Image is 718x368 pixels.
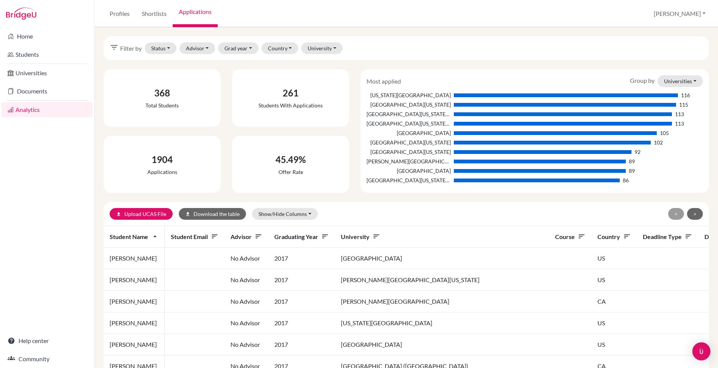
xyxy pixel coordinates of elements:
td: [PERSON_NAME] [104,269,165,291]
span: Deadline type [643,233,692,240]
td: No Advisor [224,248,268,269]
div: [GEOGRAPHIC_DATA][US_STATE] [367,138,451,146]
div: Students with applications [258,101,323,109]
td: US [591,269,637,291]
a: Home [2,29,93,44]
i: sort [211,233,218,240]
td: 2017 [268,334,335,356]
i: arrow_drop_up [151,233,159,240]
span: Country [597,233,631,240]
td: CA [591,291,637,312]
td: [GEOGRAPHIC_DATA] [335,334,549,356]
div: Open Intercom Messenger [692,342,710,360]
button: University [301,42,343,54]
i: sort [623,233,631,240]
td: [PERSON_NAME] [104,334,165,356]
span: University [341,233,380,240]
div: 115 [679,101,688,109]
div: 261 [258,86,323,100]
div: 116 [681,91,690,99]
i: sort [578,233,585,240]
div: 89 [629,167,635,175]
span: Advisor [231,233,262,240]
td: [GEOGRAPHIC_DATA] [335,248,549,269]
td: [US_STATE][GEOGRAPHIC_DATA] [335,312,549,334]
button: Status [145,42,176,54]
i: upload [116,211,121,217]
div: 92 [634,148,641,156]
td: 2017 [268,291,335,312]
div: [GEOGRAPHIC_DATA][US_STATE], [GEOGRAPHIC_DATA] [367,110,451,118]
td: 2017 [268,312,335,334]
button: Grad year [218,42,258,54]
i: filter_list [110,43,119,52]
a: Documents [2,84,93,99]
td: 2017 [268,269,335,291]
div: Offer rate [275,168,306,176]
a: Universities [2,65,93,81]
td: No Advisor [224,334,268,356]
div: [GEOGRAPHIC_DATA][US_STATE] [367,148,451,156]
i: sort [373,233,380,240]
div: 86 [623,176,629,184]
div: [GEOGRAPHIC_DATA][US_STATE], [GEOGRAPHIC_DATA] [367,120,451,127]
td: No Advisor [224,291,268,312]
td: [PERSON_NAME][GEOGRAPHIC_DATA] [335,291,549,312]
button: Show/Hide Columns [252,208,318,220]
div: 89 [629,157,635,165]
img: Bridge-U [6,8,36,20]
div: Most applied [361,77,407,86]
i: sort [255,233,262,240]
td: US [591,334,637,356]
button: Advisor [179,42,215,54]
div: [GEOGRAPHIC_DATA] [367,167,451,175]
span: Course [555,233,585,240]
i: download [185,211,190,217]
button: > [687,208,703,220]
div: Group by [624,75,709,87]
button: [PERSON_NAME] [650,6,709,21]
i: sort [685,233,692,240]
div: [GEOGRAPHIC_DATA][US_STATE], [GEOGRAPHIC_DATA][PERSON_NAME] [367,176,451,184]
div: [US_STATE][GEOGRAPHIC_DATA] [367,91,451,99]
div: [PERSON_NAME][GEOGRAPHIC_DATA][US_STATE] [367,157,451,165]
td: US [591,248,637,269]
div: Applications [147,168,177,176]
div: 1904 [147,153,177,166]
a: Analytics [2,102,93,117]
button: < [668,208,684,220]
span: Graduating year [274,233,329,240]
td: [PERSON_NAME] [104,248,165,269]
td: No Advisor [224,312,268,334]
td: [PERSON_NAME] [104,291,165,312]
td: No Advisor [224,269,268,291]
a: Students [2,47,93,62]
div: [GEOGRAPHIC_DATA][US_STATE] [367,101,451,109]
div: 105 [660,129,669,137]
td: [PERSON_NAME][GEOGRAPHIC_DATA][US_STATE] [335,269,549,291]
div: Total students [145,101,179,109]
div: [GEOGRAPHIC_DATA] [367,129,451,137]
i: sort [321,233,329,240]
div: 102 [654,138,663,146]
div: 113 [675,110,684,118]
td: 2017 [268,248,335,269]
div: 45.49% [275,153,306,166]
div: 368 [145,86,179,100]
span: Filter by [120,44,142,53]
button: Country [262,42,299,54]
button: downloadDownload the table [179,208,246,220]
td: [PERSON_NAME] [104,312,165,334]
a: Help center [2,333,93,348]
span: Student name [110,233,159,240]
td: US [591,312,637,334]
button: Universities [658,75,703,87]
span: Student email [171,233,218,240]
a: Community [2,351,93,366]
a: uploadUpload UCAS File [110,208,173,220]
div: 113 [675,120,684,127]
